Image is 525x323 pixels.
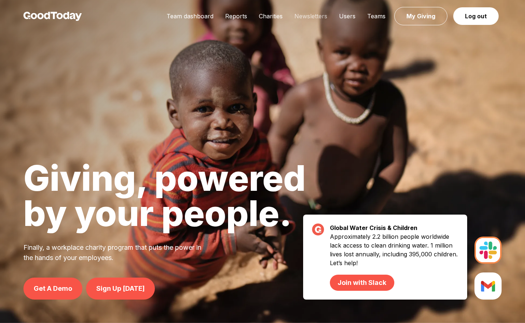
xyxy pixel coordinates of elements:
a: Users [333,12,361,20]
a: Sign Up [DATE] [86,278,155,300]
a: Newsletters [288,12,333,20]
a: Join with Slack [330,275,394,291]
a: Teams [361,12,391,20]
img: Slack [474,272,502,300]
h1: Giving, powered by your people. [23,160,306,231]
img: GoodToday [23,12,82,21]
a: Charities [253,12,288,20]
p: Approximately 2.2 billion people worldwide lack access to clean drinking water. 1 million lives l... [330,232,458,291]
a: Team dashboard [161,12,219,20]
a: Get A Demo [23,278,82,300]
a: My Giving [394,7,447,25]
strong: Global Water Crisis & Children [330,224,417,231]
img: Slack [474,237,502,264]
a: Reports [219,12,253,20]
p: Finally, a workplace charity program that puts the power in the hands of your employees. [23,242,211,263]
a: Log out [453,7,499,25]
